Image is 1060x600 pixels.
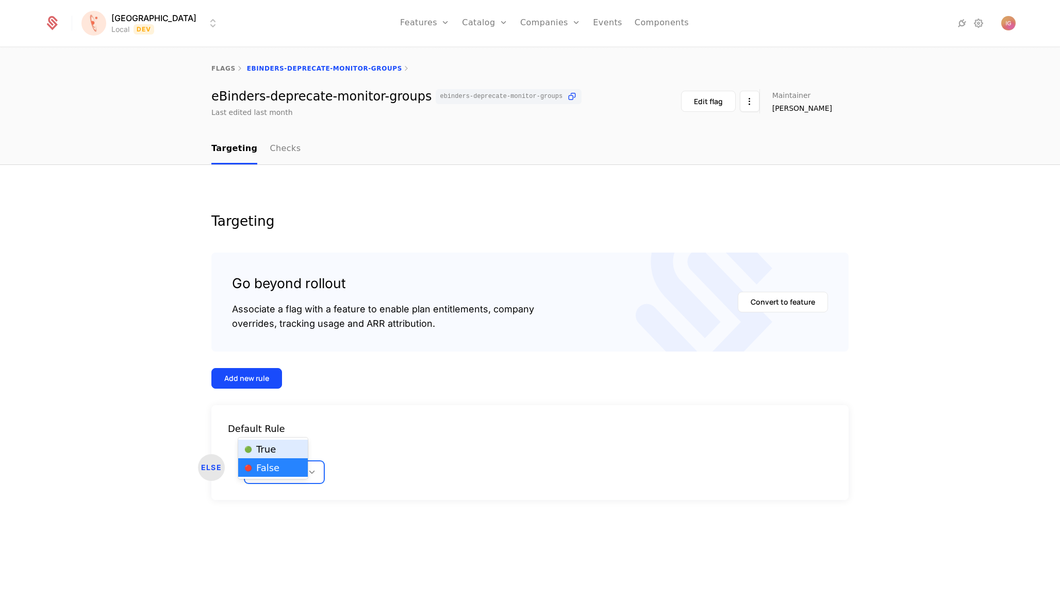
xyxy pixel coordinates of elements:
[211,134,257,164] a: Targeting
[134,24,155,35] span: Dev
[85,12,219,35] button: Select environment
[681,91,736,112] button: Edit flag
[81,11,106,36] img: Florence
[772,103,832,113] span: [PERSON_NAME]
[244,463,279,473] span: False
[211,214,849,228] div: Targeting
[972,17,985,29] a: Settings
[232,302,534,331] div: Associate a flag with a feature to enable plan entitlements, company overrides, tracking usage an...
[1001,16,1016,30] button: Open user button
[772,92,811,99] span: Maintainer
[211,422,849,436] div: Default Rule
[244,445,276,454] span: True
[211,134,301,164] ul: Choose Sub Page
[244,464,252,472] span: 🔴
[956,17,968,29] a: Integrations
[270,134,301,164] a: Checks
[111,12,196,24] span: [GEOGRAPHIC_DATA]
[111,24,129,35] div: Local
[211,368,282,389] button: Add new rule
[224,373,269,384] div: Add new rule
[694,96,723,107] div: Edit flag
[211,107,293,118] div: Last edited last month
[211,134,849,164] nav: Main
[740,91,759,112] button: Select action
[440,93,562,99] span: ebinders-deprecate-monitor-groups
[244,445,252,454] span: 🟢
[211,89,582,104] div: eBinders-deprecate-monitor-groups
[738,292,828,312] button: Convert to feature
[211,65,236,72] a: flags
[232,273,534,294] div: Go beyond rollout
[198,454,225,481] div: ELSE
[1001,16,1016,30] img: Igor Grebenarovic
